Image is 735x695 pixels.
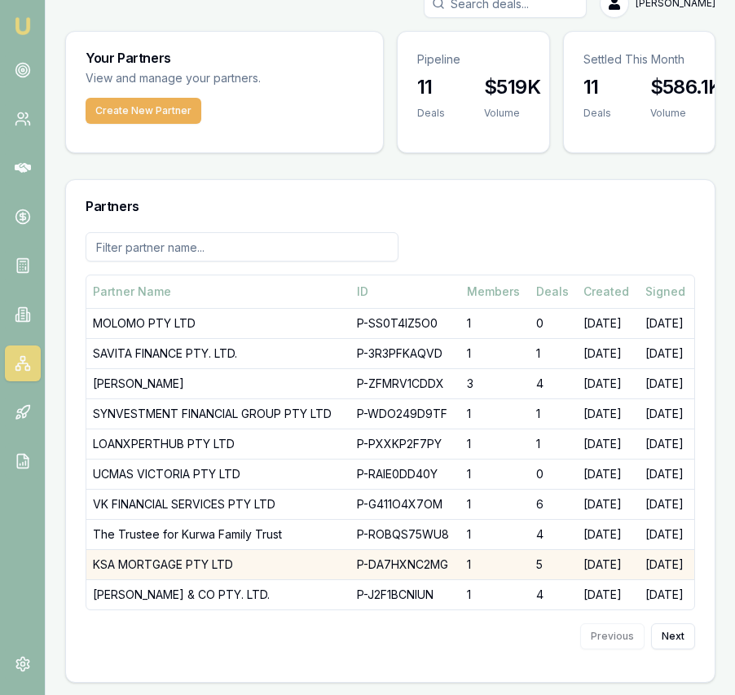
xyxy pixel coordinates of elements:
td: [DATE] [639,429,694,459]
td: 1 [460,489,530,519]
td: 1 [530,398,578,429]
td: SAVITA FINANCE PTY. LTD. [86,338,350,368]
button: Create New Partner [86,98,201,124]
td: 1 [530,338,578,368]
div: Created [583,284,632,300]
td: 6 [530,489,578,519]
td: 1 [530,429,578,459]
td: 4 [530,579,578,609]
td: P-SS0T4IZ5O0 [350,308,460,338]
td: 1 [460,549,530,579]
p: Settled This Month [583,51,696,68]
div: Members [467,284,523,300]
h3: $586.1K [650,74,722,100]
h3: 11 [583,74,611,100]
p: Pipeline [417,51,530,68]
td: 1 [460,579,530,609]
td: 3 [460,368,530,398]
td: [DATE] [577,338,638,368]
td: [DATE] [577,429,638,459]
td: [DATE] [577,579,638,609]
td: P-J2F1BCNIUN [350,579,460,609]
td: [DATE] [639,459,694,489]
p: View and manage your partners. [86,69,363,88]
td: LOANXPERTHUB PTY LTD [86,429,350,459]
td: P-G411O4X7OM [350,489,460,519]
td: 4 [530,519,578,549]
td: 5 [530,549,578,579]
td: [DATE] [577,549,638,579]
div: Volume [650,107,722,120]
td: 1 [460,308,530,338]
h3: $519K [484,74,540,100]
td: [DATE] [639,398,694,429]
td: 4 [530,368,578,398]
td: [PERSON_NAME] & CO PTY. LTD. [86,579,350,609]
td: P-RAIE0DD40Y [350,459,460,489]
td: P-DA7HXNC2MG [350,549,460,579]
td: P-PXXKP2F7PY [350,429,460,459]
div: Deals [583,107,611,120]
input: Filter partner name... [86,232,398,262]
td: P-ROBQS75WU8 [350,519,460,549]
td: [DATE] [639,519,694,549]
td: [DATE] [639,579,694,609]
div: Partner Name [93,284,344,300]
h3: Partners [86,200,695,213]
td: [DATE] [639,489,694,519]
td: [DATE] [639,368,694,398]
img: emu-icon-u.png [13,16,33,36]
div: Volume [484,107,540,120]
h3: Your Partners [86,51,363,64]
td: 1 [460,519,530,549]
td: P-3R3PFKAQVD [350,338,460,368]
td: 1 [460,398,530,429]
td: The Trustee for Kurwa Family Trust [86,519,350,549]
td: UCMAS VICTORIA PTY LTD [86,459,350,489]
h3: 11 [417,74,445,100]
div: Deals [536,284,571,300]
td: 0 [530,459,578,489]
button: Next [651,623,695,649]
td: [DATE] [639,549,694,579]
td: [DATE] [577,368,638,398]
td: [DATE] [639,308,694,338]
td: 1 [460,429,530,459]
div: ID [357,284,454,300]
td: 0 [530,308,578,338]
td: P-WDO249D9TF [350,398,460,429]
td: 1 [460,338,530,368]
div: Signed [645,284,688,300]
td: [DATE] [577,519,638,549]
td: P-ZFMRV1CDDX [350,368,460,398]
td: KSA MORTGAGE PTY LTD [86,549,350,579]
td: MOLOMO PTY LTD [86,308,350,338]
td: 1 [460,459,530,489]
td: [DATE] [639,338,694,368]
td: [DATE] [577,489,638,519]
div: Deals [417,107,445,120]
td: [DATE] [577,459,638,489]
td: SYNVESTMENT FINANCIAL GROUP PTY LTD [86,398,350,429]
td: [PERSON_NAME] [86,368,350,398]
td: [DATE] [577,398,638,429]
td: VK FINANCIAL SERVICES PTY LTD [86,489,350,519]
td: [DATE] [577,308,638,338]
